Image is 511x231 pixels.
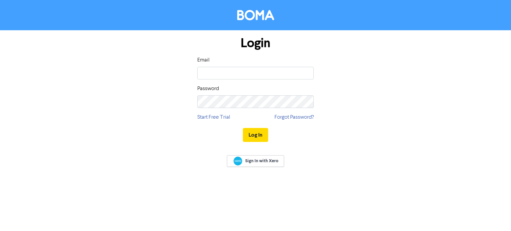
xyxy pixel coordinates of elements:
[197,113,230,121] a: Start Free Trial
[197,85,219,93] label: Password
[197,56,210,64] label: Email
[234,157,242,166] img: Xero logo
[197,36,314,51] h1: Login
[227,155,284,167] a: Sign In with Xero
[274,113,314,121] a: Forgot Password?
[243,128,268,142] button: Log In
[237,10,274,20] img: BOMA Logo
[245,158,278,164] span: Sign In with Xero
